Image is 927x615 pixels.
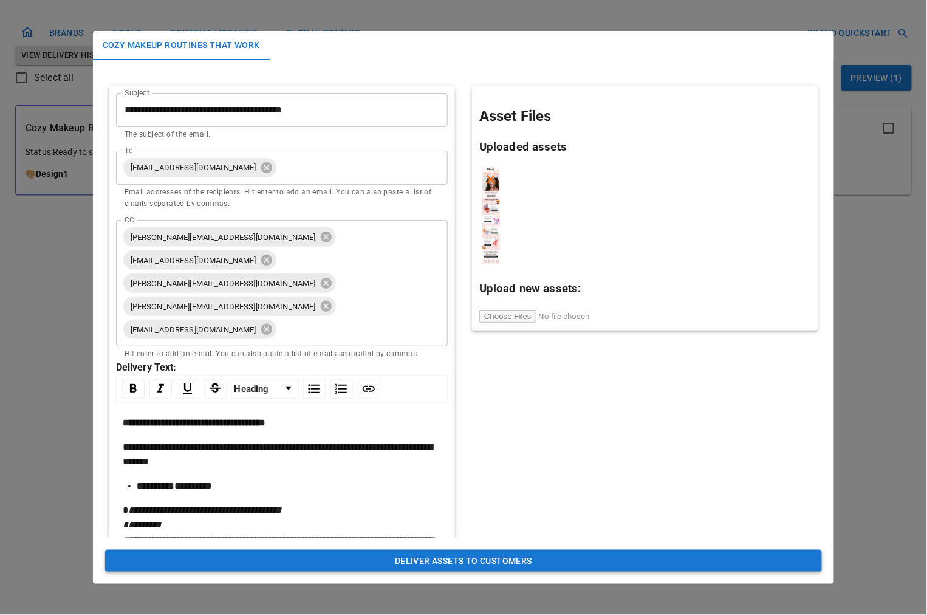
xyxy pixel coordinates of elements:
[123,297,336,316] div: [PERSON_NAME][EMAIL_ADDRESS][DOMAIN_NAME]
[125,215,134,225] label: CC
[123,300,323,314] span: [PERSON_NAME][EMAIL_ADDRESS][DOMAIN_NAME]
[149,379,172,399] div: Italic
[204,379,227,399] div: Strikethrough
[116,362,177,373] strong: Delivery Text:
[231,380,298,398] a: Block Type
[93,31,270,60] button: Cozy Makeup Routines That Work
[358,379,380,399] div: Link
[125,88,149,98] label: Subject
[123,273,336,293] div: [PERSON_NAME][EMAIL_ADDRESS][DOMAIN_NAME]
[125,187,439,211] p: Email addresses of the recipients. Hit enter to add an email. You can also paste a list of emails...
[123,253,264,267] span: [EMAIL_ADDRESS][DOMAIN_NAME]
[479,280,811,297] h3: Upload new assets:
[479,105,811,127] h2: Asset Files
[229,379,301,399] div: rdw-block-control
[123,416,442,576] div: rdw-editor
[125,145,133,156] label: To
[177,379,199,399] div: Underline
[125,348,439,360] p: Hit enter to add an email. You can also paste a list of emails separated by commas.
[231,379,299,399] div: rdw-dropdown
[355,379,383,399] div: rdw-link-control
[123,230,323,244] span: [PERSON_NAME][EMAIL_ADDRESS][DOMAIN_NAME]
[122,379,145,399] div: Bold
[301,379,355,399] div: rdw-list-control
[116,375,448,403] div: rdw-toolbar
[123,250,276,270] div: [EMAIL_ADDRESS][DOMAIN_NAME]
[123,320,276,339] div: [EMAIL_ADDRESS][DOMAIN_NAME]
[105,550,823,572] button: Deliver Assets To Customers
[482,167,500,264] img: Asset file
[116,375,448,586] div: rdw-wrapper
[123,323,264,337] span: [EMAIL_ADDRESS][DOMAIN_NAME]
[303,379,326,399] div: Unordered
[120,379,229,399] div: rdw-inline-control
[479,139,811,156] h3: Uploaded assets
[123,277,323,290] span: [PERSON_NAME][EMAIL_ADDRESS][DOMAIN_NAME]
[123,160,264,174] span: [EMAIL_ADDRESS][DOMAIN_NAME]
[330,379,353,399] div: Ordered
[125,129,439,141] p: The subject of the email.
[123,227,336,247] div: [PERSON_NAME][EMAIL_ADDRESS][DOMAIN_NAME]
[123,158,276,177] div: [EMAIL_ADDRESS][DOMAIN_NAME]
